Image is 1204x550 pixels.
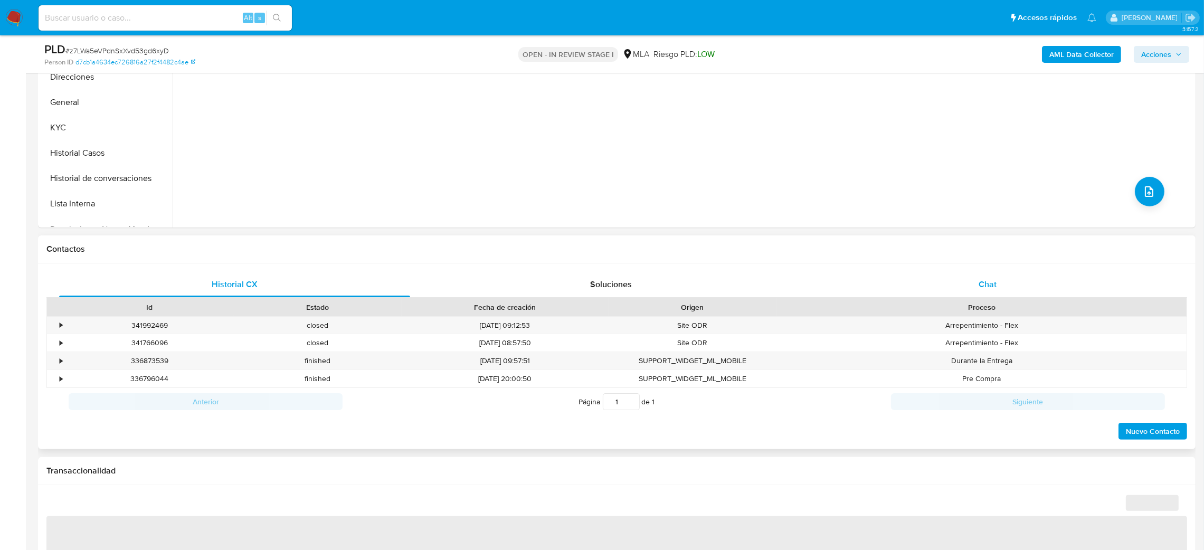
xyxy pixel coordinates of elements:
[60,374,62,384] div: •
[212,278,258,290] span: Historial CX
[776,352,1187,369] div: Durante la Entrega
[60,356,62,366] div: •
[402,352,608,369] div: [DATE] 09:57:51
[1134,46,1189,63] button: Acciones
[697,48,715,60] span: LOW
[41,90,173,115] button: General
[75,58,195,67] a: d7cb1a4634ec726816a27f2f4482c4ae
[65,317,234,334] div: 341992469
[1122,13,1181,23] p: abril.medzovich@mercadolibre.com
[1042,46,1121,63] button: AML Data Collector
[622,49,649,60] div: MLA
[402,317,608,334] div: [DATE] 09:12:53
[518,47,618,62] p: OPEN - IN REVIEW STAGE I
[784,302,1179,312] div: Proceso
[266,11,288,25] button: search-icon
[44,41,65,58] b: PLD
[1118,423,1187,440] button: Nuevo Contacto
[41,216,173,242] button: Restricciones Nuevo Mundo
[234,352,402,369] div: finished
[46,466,1187,476] h1: Transaccionalidad
[609,352,777,369] div: SUPPORT_WIDGET_ML_MOBILE
[609,334,777,352] div: Site ODR
[609,370,777,387] div: SUPPORT_WIDGET_ML_MOBILE
[41,64,173,90] button: Direcciones
[69,393,343,410] button: Anterior
[409,302,601,312] div: Fecha de creación
[579,393,655,410] span: Página de
[1182,25,1199,33] span: 3.157.2
[1141,46,1171,63] span: Acciones
[1185,12,1196,23] a: Salir
[402,370,608,387] div: [DATE] 20:00:50
[41,115,173,140] button: KYC
[244,13,252,23] span: Alt
[65,370,234,387] div: 336796044
[1049,46,1114,63] b: AML Data Collector
[616,302,770,312] div: Origen
[609,317,777,334] div: Site ODR
[590,278,632,290] span: Soluciones
[1018,12,1077,23] span: Accesos rápidos
[60,320,62,330] div: •
[41,166,173,191] button: Historial de conversaciones
[65,45,169,56] span: # z7LWa5eVPdnSxXvd53gd6xyD
[65,352,234,369] div: 336873539
[60,338,62,348] div: •
[1126,424,1180,439] span: Nuevo Contacto
[652,396,655,407] span: 1
[41,191,173,216] button: Lista Interna
[258,13,261,23] span: s
[44,58,73,67] b: Person ID
[979,278,997,290] span: Chat
[402,334,608,352] div: [DATE] 08:57:50
[234,370,402,387] div: finished
[653,49,715,60] span: Riesgo PLD:
[1087,13,1096,22] a: Notificaciones
[234,317,402,334] div: closed
[46,244,1187,254] h1: Contactos
[776,317,1187,334] div: Arrepentimiento - Flex
[776,370,1187,387] div: Pre Compra
[234,334,402,352] div: closed
[39,11,292,25] input: Buscar usuario o caso...
[241,302,395,312] div: Estado
[73,302,226,312] div: Id
[1135,177,1164,206] button: upload-file
[891,393,1165,410] button: Siguiente
[41,140,173,166] button: Historial Casos
[65,334,234,352] div: 341766096
[776,334,1187,352] div: Arrepentimiento - Flex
